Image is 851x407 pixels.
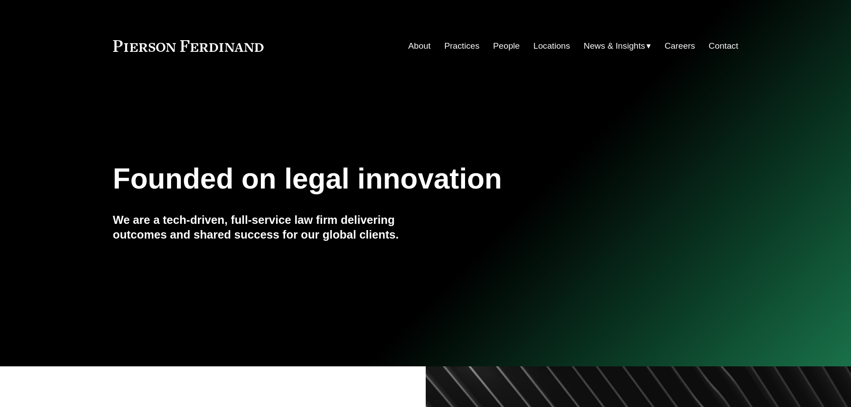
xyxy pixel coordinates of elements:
a: Careers [665,38,695,55]
h4: We are a tech-driven, full-service law firm delivering outcomes and shared success for our global... [113,213,426,242]
a: Practices [444,38,479,55]
a: Contact [708,38,738,55]
a: People [493,38,520,55]
a: Locations [533,38,570,55]
span: News & Insights [584,38,646,54]
a: folder dropdown [584,38,651,55]
a: About [408,38,431,55]
h1: Founded on legal innovation [113,163,634,195]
